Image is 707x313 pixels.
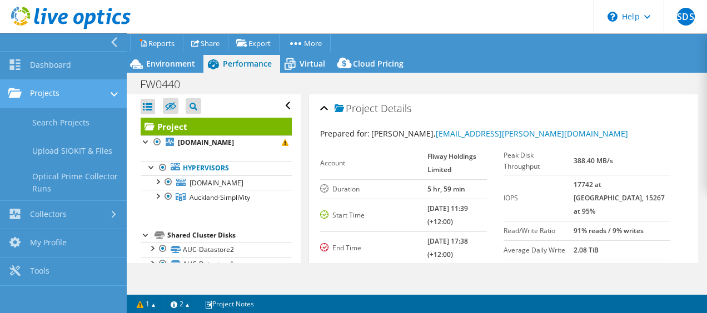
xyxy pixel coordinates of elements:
label: Peak Disk Throughput [504,150,574,172]
span: Project [335,103,378,114]
a: [DOMAIN_NAME] [141,135,292,150]
label: Read/Write Ratio [504,225,574,236]
a: Project [141,118,292,135]
svg: \n [608,12,618,22]
span: Environment [146,58,195,69]
label: End Time [320,243,427,254]
a: 1 [129,297,163,311]
a: More [279,34,331,52]
span: [PERSON_NAME], [371,128,628,139]
a: Hypervisors [141,161,292,175]
b: [DOMAIN_NAME] [178,138,234,147]
a: AUC-Datastore1 [141,257,292,271]
span: [DOMAIN_NAME] [190,178,243,188]
label: Prepared for: [320,128,370,139]
a: Export [228,34,280,52]
a: Project Notes [197,297,262,311]
span: Auckland-SimpliVity [190,193,250,202]
b: Fliway Holdings Limited [427,152,476,174]
b: [DATE] 17:38 (+12:00) [427,236,468,259]
label: Start Time [320,210,427,221]
a: 2 [163,297,197,311]
a: AUC-Datastore2 [141,242,292,256]
span: Cloud Pricing [353,58,404,69]
b: 388.40 MB/s [574,156,613,165]
label: Account [320,158,427,169]
a: [EMAIL_ADDRESS][PERSON_NAME][DOMAIN_NAME] [436,128,628,139]
a: Auckland-SimpliVity [141,190,292,204]
div: Shared Cluster Disks [167,229,292,242]
h1: FW0440 [135,78,197,90]
span: Virtual [300,58,325,69]
span: Details [381,102,411,115]
span: SDS [677,8,695,26]
b: 2.08 TiB [574,245,599,255]
label: IOPS [504,193,574,204]
a: Reports [130,34,183,52]
b: 17742 at [GEOGRAPHIC_DATA], 15267 at 95% [574,180,665,216]
b: 5 hr, 59 min [427,184,465,194]
a: Share [183,34,228,52]
span: Performance [223,58,272,69]
b: [DATE] 11:39 (+12:00) [427,204,468,226]
a: [DOMAIN_NAME] [141,175,292,190]
b: 91% reads / 9% writes [574,226,644,235]
label: Duration [320,184,427,195]
label: Average Daily Write [504,245,574,256]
